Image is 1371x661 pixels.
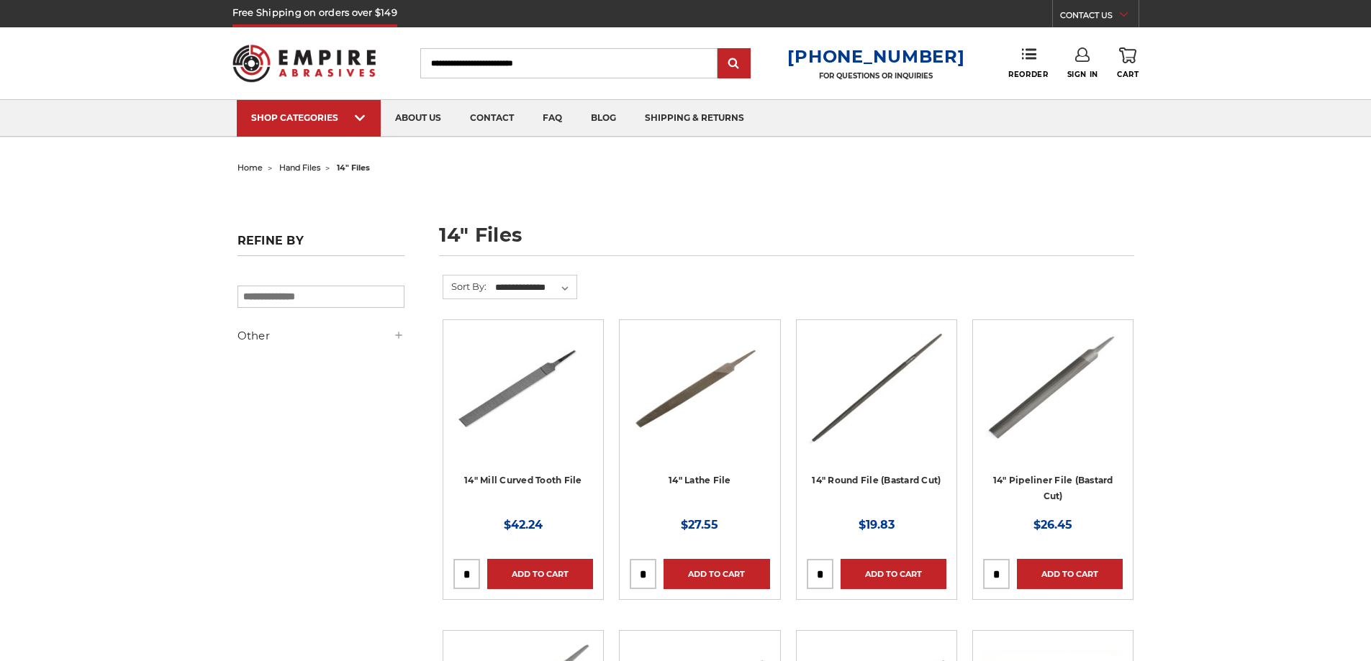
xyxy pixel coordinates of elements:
[456,100,528,137] a: contact
[493,277,576,298] select: Sort By:
[630,100,759,137] a: shipping & returns
[787,71,964,81] p: FOR QUESTIONS OR INQUIRIES
[237,163,263,173] a: home
[720,50,748,78] input: Submit
[237,327,404,345] h5: Other
[630,330,769,445] img: 14 Inch Lathe File, Single Cut
[859,518,895,532] span: $19.83
[453,330,593,445] img: 14" Mill Curved Tooth File with Tang
[381,100,456,137] a: about us
[1060,7,1139,27] a: CONTACT US
[251,112,366,123] div: SHOP CATEGORIES
[1117,70,1139,79] span: Cart
[1117,47,1139,79] a: Cart
[1067,70,1098,79] span: Sign In
[528,100,576,137] a: faq
[841,559,946,589] a: Add to Cart
[1008,70,1048,79] span: Reorder
[337,163,370,173] span: 14" files
[983,330,1123,514] a: 14 inch pipeliner file
[664,559,769,589] a: Add to Cart
[232,35,376,91] img: Empire Abrasives
[807,330,946,514] a: 14 Inch Round File Bastard Cut, Double Cut
[504,518,543,532] span: $42.24
[439,225,1134,256] h1: 14" files
[630,330,769,514] a: 14 Inch Lathe File, Single Cut
[453,330,593,514] a: 14" Mill Curved Tooth File with Tang
[983,330,1123,445] img: 14 inch pipeliner file
[787,46,964,67] a: [PHONE_NUMBER]
[576,100,630,137] a: blog
[279,163,320,173] a: hand files
[443,275,487,297] label: Sort By:
[807,330,946,445] img: 14 Inch Round File Bastard Cut, Double Cut
[1008,47,1048,78] a: Reorder
[1033,518,1072,532] span: $26.45
[487,559,593,589] a: Add to Cart
[1017,559,1123,589] a: Add to Cart
[681,518,718,532] span: $27.55
[237,234,404,256] h5: Refine by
